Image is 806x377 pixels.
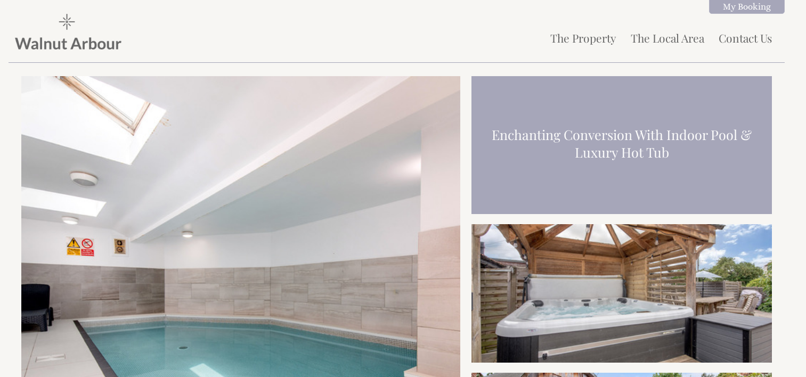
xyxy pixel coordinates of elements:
[471,224,772,372] img: Image12.full.jpeg
[550,30,616,45] a: The Property
[15,14,121,50] img: Walnut Arbour
[719,30,772,45] a: Contact Us
[631,30,704,45] a: The Local Area
[475,126,769,161] h1: Enchanting Conversion With Indoor Pool & Luxury Hot Tub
